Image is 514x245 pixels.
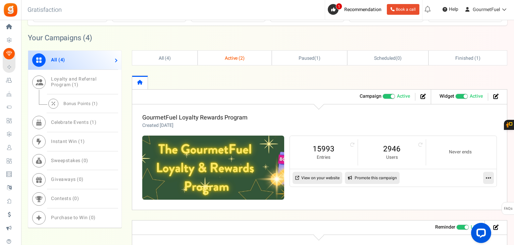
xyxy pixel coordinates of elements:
[20,3,69,17] h3: Gratisfaction
[142,122,248,129] p: Created [DATE]
[63,100,98,107] span: Bonus Points ( )
[51,56,65,63] span: All ( )
[374,55,396,62] span: Scheduled
[365,144,419,154] a: 2946
[84,157,87,164] span: 0
[51,176,84,183] span: Giveaways ( )
[504,202,513,215] span: FAQs
[374,55,401,62] span: ( )
[86,33,90,43] span: 4
[79,176,82,183] span: 0
[447,6,458,13] span: Help
[297,144,351,154] a: 15993
[476,55,479,62] span: 1
[293,172,342,184] a: View on your website
[74,81,77,88] span: 1
[440,93,454,100] strong: Widget
[360,93,381,100] strong: Campaign
[225,55,245,62] span: Active ( )
[316,55,319,62] span: 1
[455,55,480,62] span: Finished ( )
[344,6,381,13] span: Recommendation
[92,119,95,126] span: 1
[336,3,342,10] span: 1
[91,214,94,221] span: 0
[387,4,419,15] a: Book a call
[299,55,314,62] span: Paused
[433,149,487,155] small: Never ends
[159,55,171,62] span: All ( )
[51,76,96,88] span: Loyalty and Referral Program ( )
[93,100,96,107] span: 1
[28,35,92,41] h2: Your Campaigns ( )
[297,154,351,161] small: Entries
[470,93,483,100] span: Active
[51,214,96,221] span: Purchase to Win ( )
[51,119,96,126] span: Celebrate Events ( )
[365,154,419,161] small: Users
[166,55,169,62] span: 4
[397,55,400,62] span: 0
[434,93,488,101] li: Widget activated
[345,172,400,184] a: Promote this campaign
[142,113,248,122] a: GourmetFuel Loyalty Rewards Program
[51,138,85,145] span: Instant Win ( )
[51,195,79,202] span: Contests ( )
[397,93,410,100] span: Active
[3,2,18,17] img: Gratisfaction
[473,6,500,13] span: GourmetFuel
[80,138,83,145] span: 1
[435,224,455,231] strong: Reminder
[299,55,320,62] span: ( )
[440,4,461,15] a: Help
[328,4,384,15] a: 1 Recommendation
[240,55,243,62] span: 2
[51,157,88,164] span: Sweepstakes ( )
[74,195,77,202] span: 0
[60,56,63,63] span: 4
